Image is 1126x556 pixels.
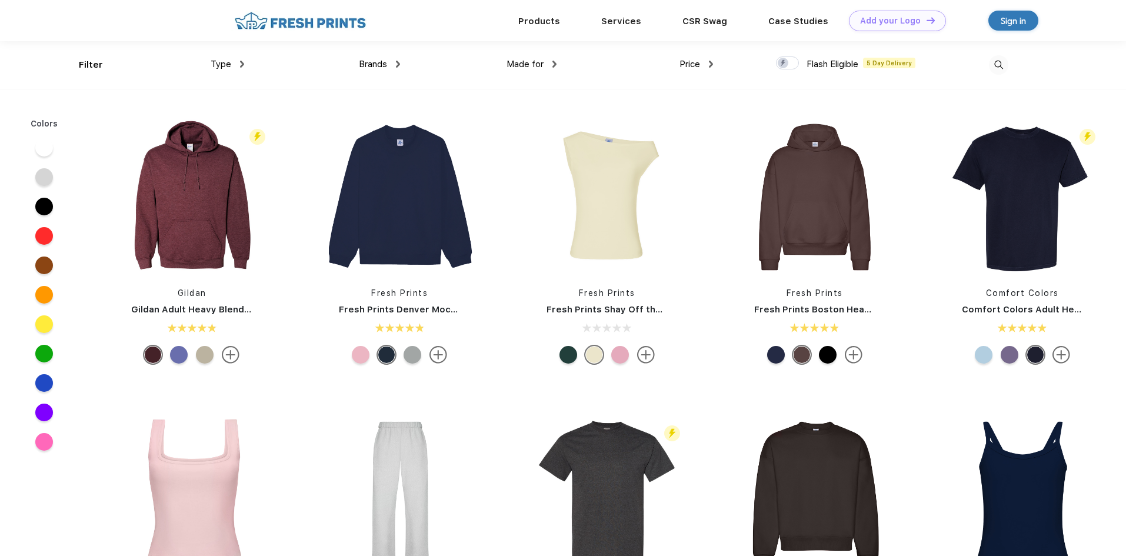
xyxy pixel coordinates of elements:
[396,61,400,68] img: dropdown.png
[222,346,239,364] img: more.svg
[637,346,655,364] img: more.svg
[819,346,837,364] div: Black
[989,55,1008,75] img: desktop_search.svg
[737,119,893,275] img: func=resize&h=266
[944,119,1101,275] img: func=resize&h=266
[611,346,629,364] div: Light Pink
[378,346,395,364] div: Navy
[231,11,369,31] img: fo%20logo%202.webp
[371,288,428,298] a: Fresh Prints
[429,346,447,364] img: more.svg
[585,346,603,364] div: Yellow
[787,288,843,298] a: Fresh Prints
[507,59,544,69] span: Made for
[601,16,641,26] a: Services
[807,59,858,69] span: Flash Eligible
[793,346,811,364] div: Dark Chocolate
[240,61,244,68] img: dropdown.png
[249,129,265,145] img: flash_active_toggle.svg
[1080,129,1095,145] img: flash_active_toggle.svg
[860,16,921,26] div: Add your Logo
[211,59,231,69] span: Type
[754,304,940,315] a: Fresh Prints Boston Heavyweight Hoodie
[682,16,727,26] a: CSR Swag
[664,425,680,441] img: flash_active_toggle.svg
[552,61,557,68] img: dropdown.png
[986,288,1059,298] a: Comfort Colors
[988,11,1038,31] a: Sign in
[679,59,700,69] span: Price
[170,346,188,364] div: Violet
[767,346,785,364] div: Navy
[196,346,214,364] div: Sand
[321,119,478,275] img: func=resize&h=266
[1052,346,1070,364] img: more.svg
[339,304,594,315] a: Fresh Prints Denver Mock Neck Heavyweight Sweatshirt
[404,346,421,364] div: Heathered Grey
[178,288,206,298] a: Gildan
[22,118,67,130] div: Colors
[79,58,103,72] div: Filter
[131,304,388,315] a: Gildan Adult Heavy Blend 8 Oz. 50/50 Hooded Sweatshirt
[359,59,387,69] span: Brands
[927,17,935,24] img: DT
[518,16,560,26] a: Products
[1027,346,1044,364] div: Navy
[352,346,369,364] div: Pink
[579,288,635,298] a: Fresh Prints
[1001,14,1026,28] div: Sign in
[1001,346,1018,364] div: Grape
[709,61,713,68] img: dropdown.png
[114,119,270,275] img: func=resize&h=266
[845,346,862,364] img: more.svg
[559,346,577,364] div: Green
[144,346,162,364] div: Ht Sp Drk Maroon
[547,304,728,315] a: Fresh Prints Shay Off the Shoulder Tank
[529,119,685,275] img: func=resize&h=266
[975,346,992,364] div: Hydrangea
